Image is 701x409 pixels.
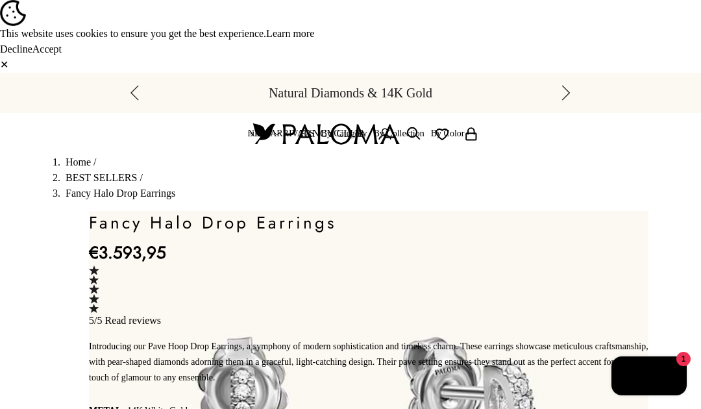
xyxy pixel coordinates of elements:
[66,156,91,167] a: Home
[248,129,280,140] button: EUR €
[248,113,479,155] nav: Secondary navigation
[608,356,691,399] inbox-online-store-chat: Shopify online store chat
[89,211,648,234] h1: Fancy Halo Drop Earrings
[266,28,314,39] a: Learn more
[66,188,175,199] span: Fancy Halo Drop Earrings
[248,129,267,140] span: EUR €
[66,172,137,183] a: BEST SELLERS
[105,315,161,326] span: Read reviews
[89,266,648,326] a: 5/5 Read reviews
[269,83,432,103] p: Natural Diamonds & 14K Gold
[53,155,648,201] nav: breadcrumbs
[89,240,166,266] sale-price: €3.593,95
[32,42,62,57] button: Accept
[89,339,648,386] div: Introducing our Pave Hoop Drop Earrings, a symphony of modern sophistication and timeless charm. ...
[89,315,102,326] span: 5/5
